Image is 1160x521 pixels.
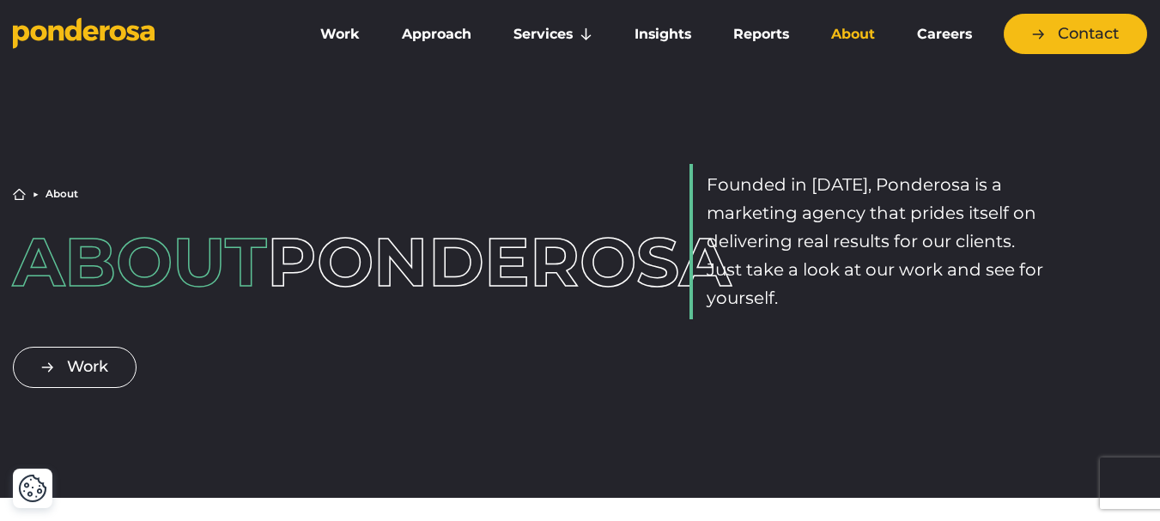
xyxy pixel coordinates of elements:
[13,228,471,296] h1: Ponderosa
[33,189,39,199] li: ▶︎
[18,474,47,503] img: Revisit consent button
[385,16,489,52] a: Approach
[13,188,26,201] a: Home
[707,171,1050,312] p: Founded in [DATE], Ponderosa is a marketing agency that prides itself on delivering real results ...
[303,16,378,52] a: Work
[900,16,990,52] a: Careers
[18,474,47,503] button: Cookie Settings
[814,16,893,52] a: About
[496,16,610,52] a: Services
[13,17,277,51] a: Go to homepage
[13,347,137,387] a: Work
[1004,14,1147,54] a: Contact
[617,16,709,52] a: Insights
[716,16,807,52] a: Reports
[46,189,78,199] li: About
[13,221,267,303] span: About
